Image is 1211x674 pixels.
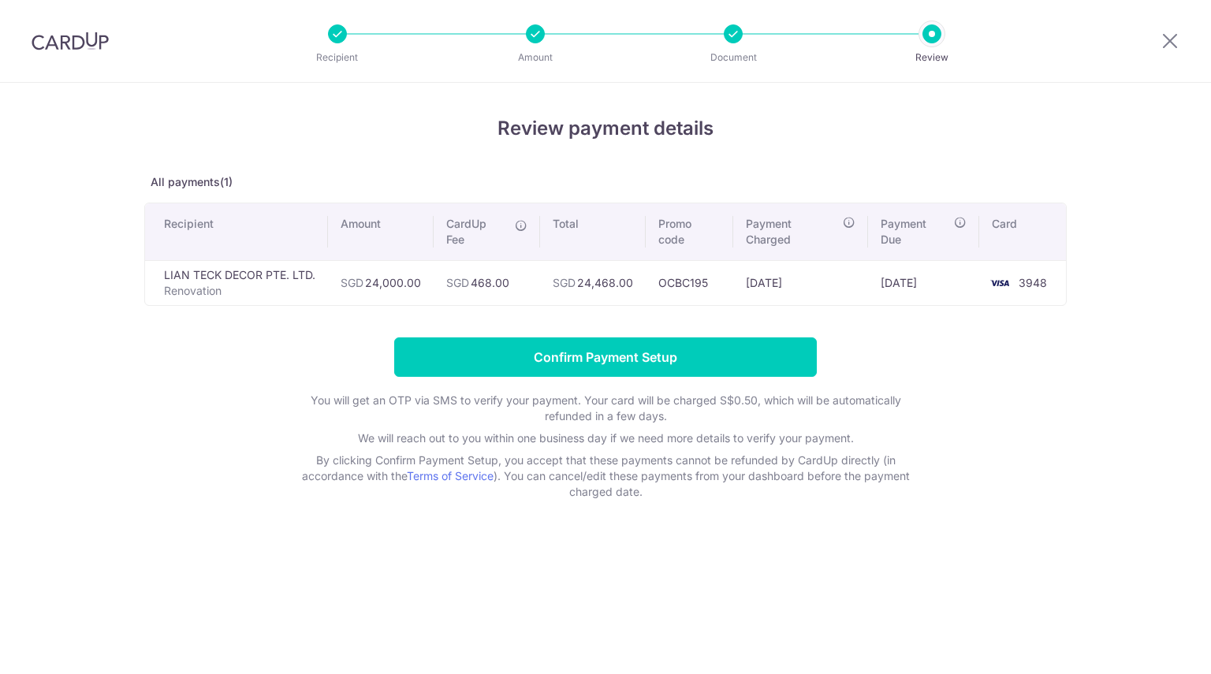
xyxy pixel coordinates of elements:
[407,469,494,482] a: Terms of Service
[646,260,733,305] td: OCBC195
[32,32,109,50] img: CardUp
[341,276,363,289] span: SGD
[477,50,594,65] p: Amount
[446,276,469,289] span: SGD
[144,114,1067,143] h4: Review payment details
[979,203,1066,260] th: Card
[733,260,868,305] td: [DATE]
[290,393,921,424] p: You will get an OTP via SMS to verify your payment. Your card will be charged S$0.50, which will ...
[144,174,1067,190] p: All payments(1)
[328,203,434,260] th: Amount
[874,50,990,65] p: Review
[746,216,838,248] span: Payment Charged
[881,216,949,248] span: Payment Due
[1019,276,1047,289] span: 3948
[145,203,328,260] th: Recipient
[279,50,396,65] p: Recipient
[145,260,328,305] td: LIAN TECK DECOR PTE. LTD.
[290,452,921,500] p: By clicking Confirm Payment Setup, you accept that these payments cannot be refunded by CardUp di...
[446,216,507,248] span: CardUp Fee
[675,50,792,65] p: Document
[868,260,979,305] td: [DATE]
[434,260,540,305] td: 468.00
[164,283,315,299] p: Renovation
[290,430,921,446] p: We will reach out to you within one business day if we need more details to verify your payment.
[394,337,817,377] input: Confirm Payment Setup
[984,274,1015,292] img: <span class="translation_missing" title="translation missing: en.account_steps.new_confirm_form.b...
[553,276,576,289] span: SGD
[646,203,733,260] th: Promo code
[328,260,434,305] td: 24,000.00
[540,203,646,260] th: Total
[540,260,646,305] td: 24,468.00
